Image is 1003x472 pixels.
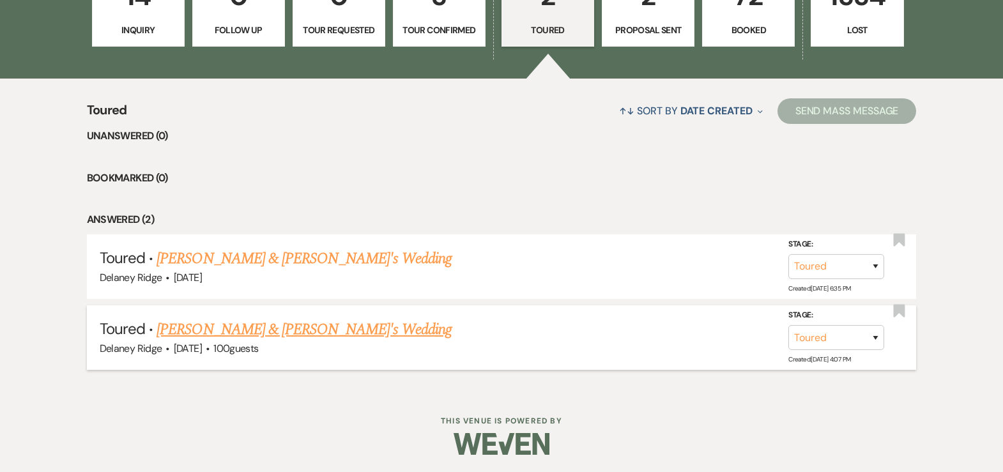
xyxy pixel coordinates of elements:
[819,23,895,37] p: Lost
[610,23,686,37] p: Proposal Sent
[100,319,145,339] span: Toured
[510,23,586,37] p: Toured
[454,422,549,466] img: Weven Logo
[100,23,176,37] p: Inquiry
[87,128,917,144] li: Unanswered (0)
[401,23,477,37] p: Tour Confirmed
[680,104,753,118] span: Date Created
[100,342,162,355] span: Delaney Ridge
[213,342,258,355] span: 100 guests
[174,342,202,355] span: [DATE]
[157,318,452,341] a: [PERSON_NAME] & [PERSON_NAME]'s Wedding
[788,355,850,363] span: Created: [DATE] 4:07 PM
[301,23,377,37] p: Tour Requested
[201,23,277,37] p: Follow Up
[87,170,917,187] li: Bookmarked (0)
[619,104,634,118] span: ↑↓
[100,271,162,284] span: Delaney Ridge
[87,211,917,228] li: Answered (2)
[100,248,145,268] span: Toured
[710,23,786,37] p: Booked
[777,98,917,124] button: Send Mass Message
[788,308,884,323] label: Stage:
[157,247,452,270] a: [PERSON_NAME] & [PERSON_NAME]'s Wedding
[174,271,202,284] span: [DATE]
[87,100,127,128] span: Toured
[614,94,767,128] button: Sort By Date Created
[788,238,884,252] label: Stage:
[788,284,850,293] span: Created: [DATE] 6:35 PM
